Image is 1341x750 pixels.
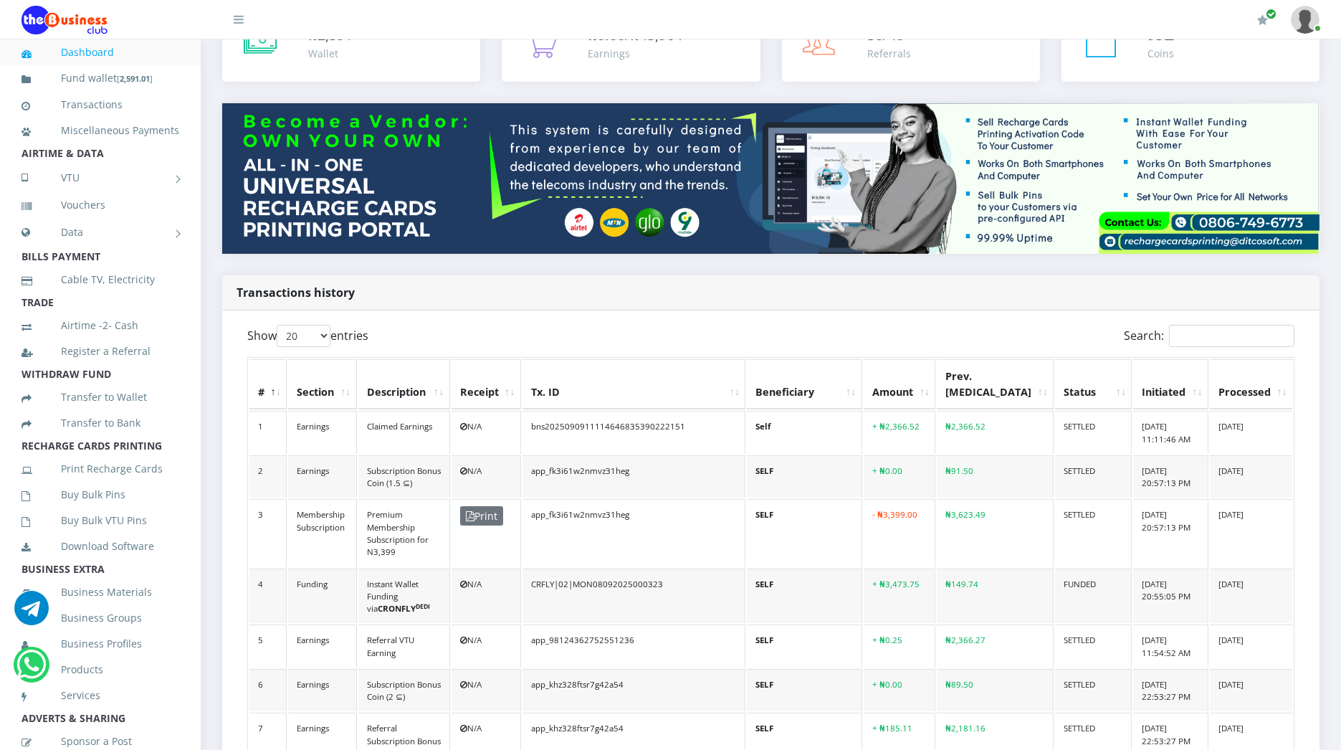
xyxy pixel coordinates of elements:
[502,10,760,82] a: ₦0.00/₦45,964 Earnings
[378,603,430,614] b: CRONFLY
[22,530,179,563] a: Download Software
[1169,325,1294,347] input: Search:
[1210,455,1292,498] td: [DATE]
[1133,625,1208,668] td: [DATE] 11:54:52 AM
[452,569,521,624] td: N/A
[288,411,357,454] td: Earnings
[1124,325,1294,347] label: Search:
[22,381,179,414] a: Transfer to Wallet
[22,6,108,34] img: Logo
[222,10,480,82] a: ₦2,591 Wallet
[358,499,450,566] td: Premium Membership Subscription for N3,399
[1133,411,1208,454] td: [DATE] 11:11:46 AM
[1210,569,1292,624] td: [DATE]
[522,569,746,624] td: CRFLY|02|MON08092025000323
[522,669,746,712] td: app_khz328ftsr7g42a54
[452,411,521,454] td: N/A
[277,325,330,347] select: Showentries
[22,189,179,222] a: Vouchers
[249,569,287,624] td: 4
[864,499,936,566] td: - ₦3,399.00
[1055,499,1132,566] td: SETTLED
[1210,411,1292,454] td: [DATE]
[864,669,936,712] td: + ₦0.00
[1210,669,1292,712] td: [DATE]
[249,669,287,712] td: 6
[452,669,521,712] td: N/A
[1055,625,1132,668] td: SETTLED
[247,325,368,347] label: Show entries
[747,625,862,668] td: SELF
[522,625,746,668] td: app_98124362752551236
[249,359,287,409] th: #: activate to sort column descending
[22,504,179,537] a: Buy Bulk VTU Pins
[120,73,150,84] b: 2,591.01
[522,455,746,498] td: app_fk3i61w2nmvz31heg
[1055,455,1132,498] td: SETTLED
[747,359,862,409] th: Beneficiary: activate to sort column ascending
[358,359,450,409] th: Description: activate to sort column ascending
[288,359,357,409] th: Section: activate to sort column ascending
[14,602,49,625] a: Chat for support
[452,455,521,498] td: N/A
[222,103,1319,254] img: multitenant_rcp.png
[588,46,682,61] div: Earnings
[416,602,430,611] sup: DEDI
[22,114,179,147] a: Miscellaneous Payments
[1055,359,1132,409] th: Status: activate to sort column ascending
[937,359,1054,409] th: Prev. Bal: activate to sort column ascending
[747,569,862,624] td: SELF
[22,478,179,511] a: Buy Bulk Pins
[1133,569,1208,624] td: [DATE] 20:55:05 PM
[358,569,450,624] td: Instant Wallet Funding via
[1210,359,1292,409] th: Processed: activate to sort column ascending
[1133,499,1208,566] td: [DATE] 20:57:13 PM
[16,658,46,682] a: Chat for support
[1055,669,1132,712] td: SETTLED
[308,46,353,61] div: Wallet
[288,569,357,624] td: Funding
[747,499,862,566] td: SELF
[22,263,179,296] a: Cable TV, Electricity
[1210,499,1292,566] td: [DATE]
[22,407,179,440] a: Transfer to Bank
[864,411,936,454] td: + ₦2,366.52
[288,455,357,498] td: Earnings
[522,359,746,409] th: Tx. ID: activate to sort column ascending
[22,627,179,660] a: Business Profiles
[864,569,936,624] td: + ₦3,473.75
[1133,669,1208,712] td: [DATE] 22:53:27 PM
[452,625,521,668] td: N/A
[22,602,179,635] a: Business Groups
[22,653,179,686] a: Products
[249,411,287,454] td: 1
[249,625,287,668] td: 5
[249,455,287,498] td: 2
[937,625,1054,668] td: ₦2,366.27
[22,335,179,368] a: Register a Referral
[1210,625,1292,668] td: [DATE]
[868,46,912,61] div: Referrals
[782,10,1040,82] a: 38/48 Referrals
[22,452,179,485] a: Print Recharge Cards
[747,669,862,712] td: SELF
[1291,6,1319,34] img: User
[358,455,450,498] td: Subscription Bonus Coin (1.5 ⊆)
[460,506,503,526] span: Print
[22,62,179,95] a: Fund wallet[2,591.01]
[1133,455,1208,498] td: [DATE] 20:57:13 PM
[22,576,179,609] a: Business Materials
[1257,14,1268,26] i: Renew/Upgrade Subscription
[288,625,357,668] td: Earnings
[522,499,746,566] td: app_fk3i61w2nmvz31heg
[1147,46,1175,61] div: Coins
[22,679,179,712] a: Services
[937,411,1054,454] td: ₦2,366.52
[22,36,179,69] a: Dashboard
[22,160,179,196] a: VTU
[1266,9,1276,19] span: Renew/Upgrade Subscription
[864,625,936,668] td: + ₦0.25
[864,455,936,498] td: + ₦0.00
[1055,411,1132,454] td: SETTLED
[358,411,450,454] td: Claimed Earnings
